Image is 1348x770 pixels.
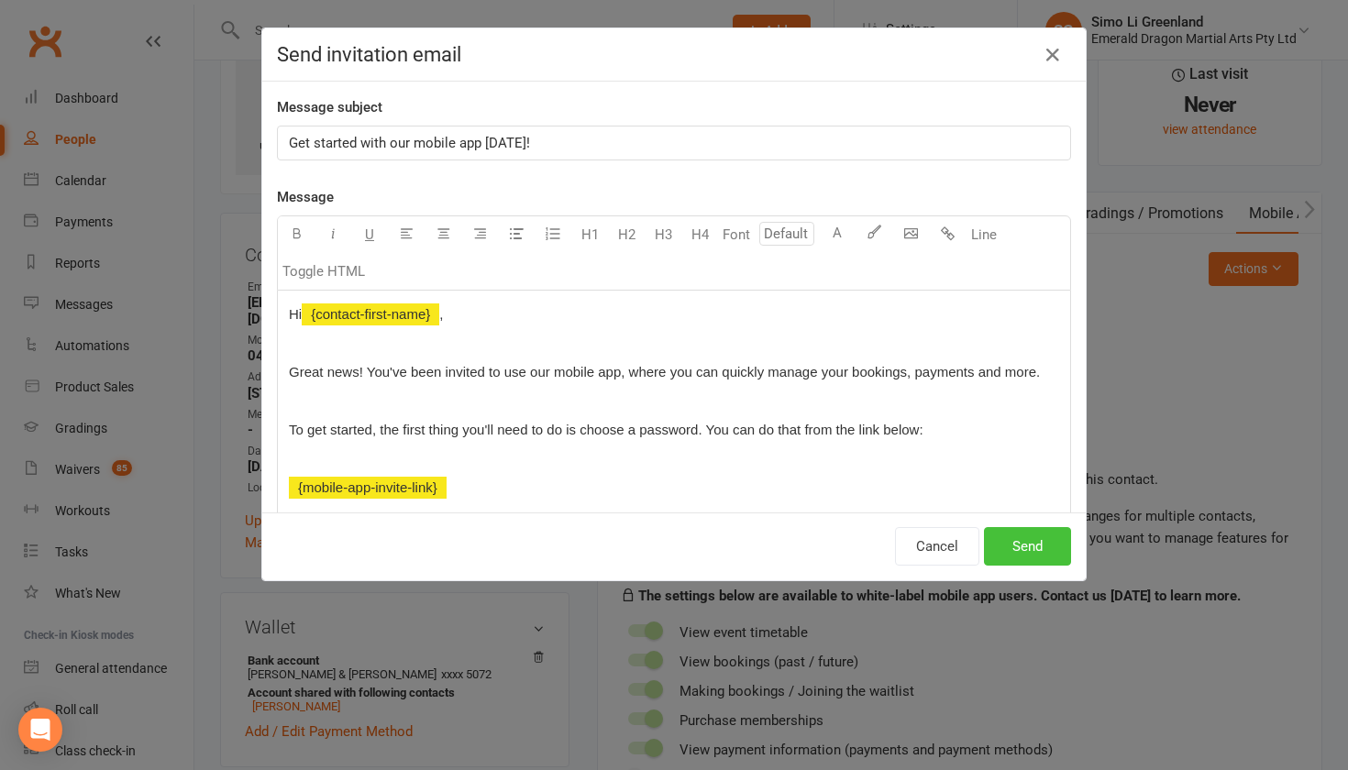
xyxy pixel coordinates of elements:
button: Font [718,216,755,253]
button: U [351,216,388,253]
button: H2 [608,216,645,253]
h4: Send invitation email [277,43,1071,66]
button: Toggle HTML [278,253,370,290]
button: Close [1038,40,1067,70]
input: Default [759,222,814,246]
button: Line [966,216,1002,253]
button: Cancel [895,527,979,566]
span: Get started with our mobile app [DATE]! [289,135,530,151]
label: Message [277,186,334,208]
button: A [819,216,856,253]
button: H4 [681,216,718,253]
span: To get started, the first thing you'll need to do is choose a password. You can do that from the ... [289,422,923,437]
button: H1 [571,216,608,253]
span: Hi [289,306,302,322]
span: , [439,306,443,322]
button: H3 [645,216,681,253]
div: Open Intercom Messenger [18,708,62,752]
button: Send [984,527,1071,566]
label: Message subject [277,96,382,118]
span: U [365,226,374,243]
span: Great news! You've been invited to use our mobile app, where you can quickly manage your bookings... [289,364,1040,379]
